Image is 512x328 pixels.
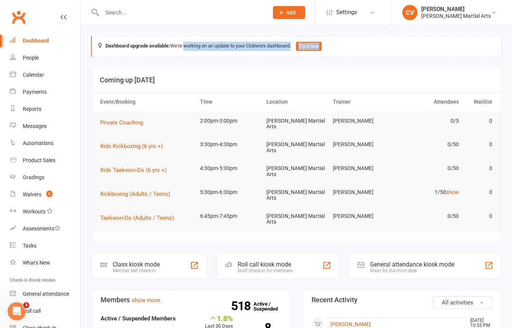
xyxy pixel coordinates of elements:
[329,136,396,153] td: [PERSON_NAME]
[263,183,329,207] td: [PERSON_NAME] Martial Arts
[10,101,80,118] a: Reports
[23,308,41,314] div: Roll call
[100,167,167,173] span: Kids Taekwon-Do (6 yrs +)
[329,183,396,201] td: [PERSON_NAME]
[421,6,491,13] div: [PERSON_NAME]
[10,186,80,203] a: Waivers 2
[100,213,179,222] button: Taekwon-Do (Adults / Teens)
[23,243,36,249] div: Tasks
[10,237,80,254] a: Tasks
[263,159,329,183] td: [PERSON_NAME] Martial Arts
[23,38,49,44] div: Dashboard
[23,191,41,197] div: Waivers
[23,123,47,129] div: Messages
[433,296,492,309] button: All activities
[10,169,80,186] a: Gradings
[132,297,160,304] a: show more
[10,118,80,135] a: Messages
[197,207,263,225] td: 6:45pm-7:45pm
[23,157,55,163] div: Product Sales
[197,183,263,201] td: 5:30pm-6:30pm
[23,225,60,232] div: Assessments
[23,208,46,214] div: Workouts
[46,191,52,197] span: 2
[330,321,371,327] a: [PERSON_NAME]
[97,92,197,112] th: Event/Booking
[113,268,160,273] div: Member self check-in
[10,303,80,320] a: Roll call
[329,159,396,177] td: [PERSON_NAME]
[10,32,80,49] a: Dashboard
[23,89,47,95] div: Payments
[100,76,493,84] h3: Coming up [DATE]
[462,207,496,225] td: 0
[10,49,80,66] a: People
[396,159,462,177] td: 0/50
[10,135,80,152] a: Automations
[100,166,172,175] button: Kids Taekwon-Do (6 yrs +)
[231,300,254,312] strong: 518
[23,291,69,297] div: General attendance
[23,260,50,266] div: What's New
[106,43,170,49] strong: Dashboard upgrade available:
[370,261,454,268] div: General attendance kiosk mode
[329,92,396,112] th: Trainer
[296,42,321,51] button: Try it now
[10,152,80,169] a: Product Sales
[254,296,287,317] a: 518Active / Suspended
[396,207,462,225] td: 0/50
[263,207,329,231] td: [PERSON_NAME] Martial Arts
[10,285,80,303] a: General attendance kiosk mode
[197,112,263,130] td: 2:00pm-3:00pm
[197,92,263,112] th: Time
[396,112,462,130] td: 0/5
[197,159,263,177] td: 4:30pm-5:30pm
[442,299,473,306] span: All activities
[462,136,496,153] td: 0
[23,174,44,180] div: Gradings
[100,189,175,199] button: Kickboxing (Adults / Teens)
[10,254,80,271] a: What's New
[238,268,293,273] div: Staff check-in for members
[336,4,357,21] span: Settings
[263,92,329,112] th: Location
[8,302,26,320] iframe: Intercom live chat
[402,5,417,20] div: CV
[238,261,293,268] div: Roll call kiosk mode
[370,268,454,273] div: Great for the front desk
[462,92,496,112] th: Waitlist
[329,207,396,225] td: [PERSON_NAME]
[23,140,54,146] div: Automations
[10,203,80,220] a: Workouts
[100,191,170,197] span: Kickboxing (Adults / Teens)
[9,8,28,27] a: Clubworx
[462,112,496,130] td: 0
[23,72,44,78] div: Calendar
[100,7,263,18] input: Search...
[101,296,281,304] h3: Members
[396,183,462,201] td: 1/50
[205,314,233,322] div: 1.8%
[100,143,163,150] span: Kids Kickboxing (6 yrs +)
[100,142,168,151] button: Kids Kickboxing (6 yrs +)
[263,112,329,136] td: [PERSON_NAME] Martial Arts
[23,55,39,61] div: People
[100,119,143,126] span: Private Coaching
[446,189,459,195] a: show
[273,6,305,19] button: Add
[396,92,462,112] th: Attendees
[100,118,148,127] button: Private Coaching
[91,36,501,57] div: We're working on an update to your Clubworx dashboard.
[312,296,492,304] h3: Recent Activity
[10,66,80,84] a: Calendar
[462,159,496,177] td: 0
[263,136,329,159] td: [PERSON_NAME] Martial Arts
[329,112,396,130] td: [PERSON_NAME]
[421,13,491,19] div: [PERSON_NAME] Martial Arts
[466,318,492,328] time: [DATE] 10:55 PM
[100,214,174,221] span: Taekwon-Do (Adults / Teens)
[10,220,80,237] a: Assessments
[113,261,160,268] div: Class kiosk mode
[396,136,462,153] td: 0/50
[197,136,263,153] td: 3:30pm-4:30pm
